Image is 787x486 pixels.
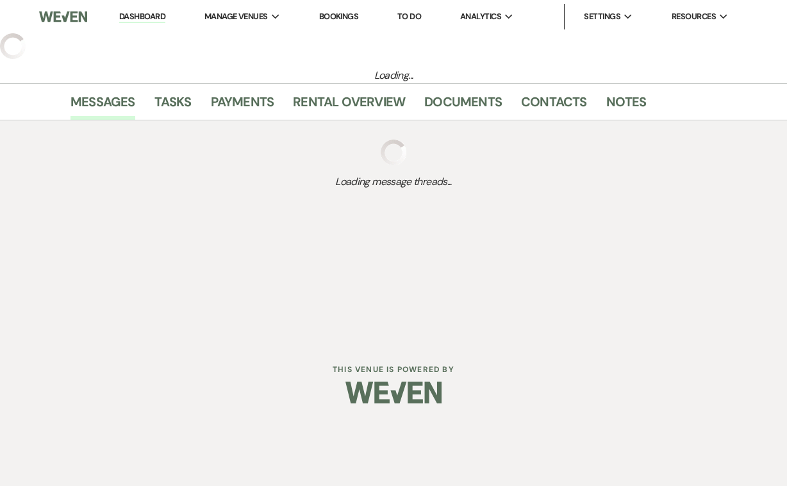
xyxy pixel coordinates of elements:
[606,92,647,120] a: Notes
[39,3,87,30] img: Weven Logo
[672,10,716,23] span: Resources
[397,11,421,22] a: To Do
[119,11,165,23] a: Dashboard
[381,140,406,165] img: loading spinner
[204,10,268,23] span: Manage Venues
[345,370,442,415] img: Weven Logo
[154,92,192,120] a: Tasks
[319,11,359,22] a: Bookings
[521,92,587,120] a: Contacts
[70,174,717,190] span: Loading message threads...
[211,92,274,120] a: Payments
[424,92,502,120] a: Documents
[70,92,135,120] a: Messages
[293,92,405,120] a: Rental Overview
[460,10,501,23] span: Analytics
[584,10,620,23] span: Settings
